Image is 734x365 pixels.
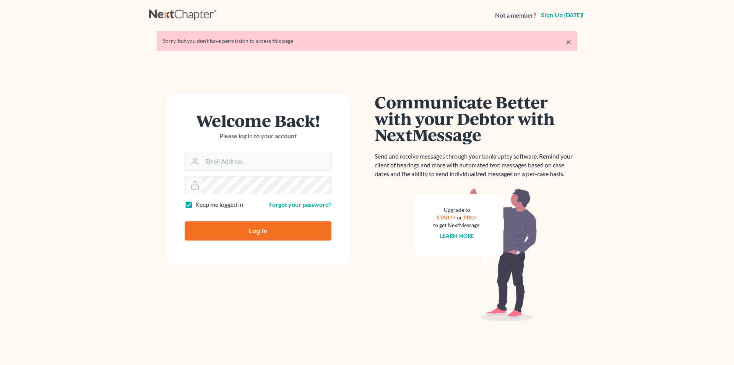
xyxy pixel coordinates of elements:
a: Sign up [DATE]! [539,12,585,18]
h1: Communicate Better with your Debtor with NextMessage [375,94,577,143]
label: Keep me logged in [195,200,243,209]
a: START+ [437,214,456,221]
img: nextmessage_bg-59042aed3d76b12b5cd301f8e5b87938c9018125f34e5fa2b7a6b67550977c72.svg [415,188,537,322]
h1: Welcome Back! [185,112,331,129]
span: or [457,214,462,221]
input: Email Address [202,153,331,170]
a: Forgot your password? [269,201,331,208]
a: PRO+ [463,214,477,221]
a: × [566,37,571,46]
input: Log In [185,221,331,241]
div: to get NextMessage. [433,221,481,229]
div: Sorry, but you don't have permission to access this page [163,37,571,45]
a: Learn more [440,232,474,239]
div: Upgrade to [433,206,481,214]
p: Please log in to your account [185,132,331,141]
p: Send and receive messages through your bankruptcy software. Remind your client of hearings and mo... [375,152,577,178]
strong: Not a member? [495,11,536,20]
